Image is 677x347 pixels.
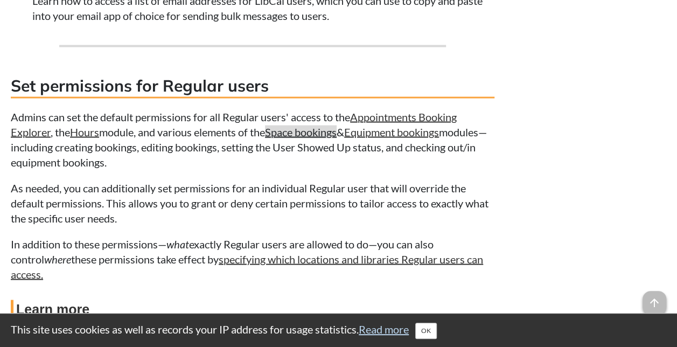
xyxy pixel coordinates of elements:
a: Read more [359,323,409,336]
a: Hours [70,125,99,138]
h4: Learn more [11,300,494,318]
p: Admins can set the default permissions for all Regular users' access to the , the module, and var... [11,109,494,169]
a: Equipment bookings [344,125,439,138]
h3: Set permissions for Regular users [11,74,494,98]
a: specifying which locations and libraries Regular users can access. [11,252,483,280]
p: As needed, you can additionally set permissions for an individual Regular user that will override... [11,180,494,225]
em: what [166,237,189,250]
span: arrow_upward [643,291,666,315]
em: where [44,252,71,265]
button: Close [415,323,437,339]
p: In addition to these permissions— exactly Regular users are allowed to do—you can also control th... [11,236,494,281]
a: arrow_upward [643,292,666,305]
a: Space bookings [265,125,337,138]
